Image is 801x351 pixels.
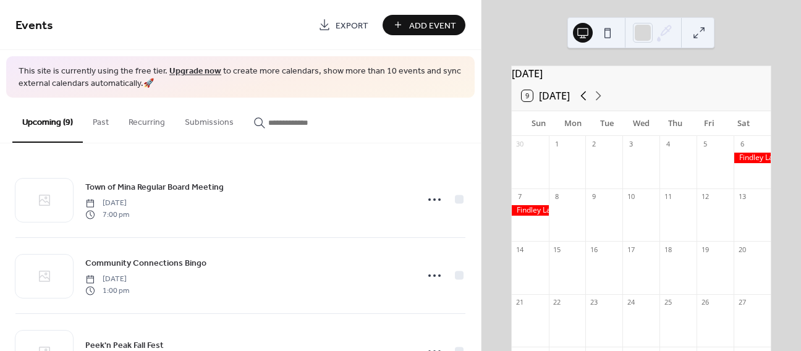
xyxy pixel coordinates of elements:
div: 24 [626,298,635,307]
div: 17 [626,245,635,254]
div: 14 [515,245,525,254]
div: 25 [663,298,672,307]
div: 2 [589,140,598,149]
div: 16 [589,245,598,254]
a: Town of Mina Regular Board Meeting [85,180,224,194]
div: 7 [515,192,525,201]
div: 26 [700,298,710,307]
div: 30 [515,140,525,149]
span: [DATE] [85,198,129,209]
div: 3 [626,140,635,149]
div: 6 [737,140,747,149]
span: This site is currently using the free tier. to create more calendars, show more than 10 events an... [19,66,462,90]
span: Export [336,19,368,32]
div: 27 [737,298,747,307]
div: [DATE] [512,66,771,81]
div: 12 [700,192,710,201]
span: Add Event [409,19,456,32]
span: 7:00 pm [85,209,129,220]
div: Sat [727,111,761,136]
div: Tue [590,111,624,136]
div: 9 [589,192,598,201]
a: Upgrade now [169,63,221,80]
a: Export [309,15,378,35]
a: Community Connections Bingo [85,256,206,270]
span: Town of Mina Regular Board Meeting [85,181,224,194]
span: [DATE] [85,274,129,285]
button: Add Event [383,15,465,35]
div: Thu [658,111,692,136]
div: 10 [626,192,635,201]
span: 1:00 pm [85,285,129,296]
div: 15 [553,245,562,254]
button: Past [83,98,119,142]
div: 11 [663,192,672,201]
div: 20 [737,245,747,254]
div: 18 [663,245,672,254]
div: 21 [515,298,525,307]
button: Submissions [175,98,244,142]
span: Community Connections Bingo [85,257,206,270]
div: Sun [522,111,556,136]
button: Upcoming (9) [12,98,83,143]
div: Mon [556,111,590,136]
span: Events [15,14,53,38]
div: 23 [589,298,598,307]
div: 13 [737,192,747,201]
div: Fri [692,111,726,136]
div: Findley Lake Christmas Through the Village [512,205,549,216]
div: 4 [663,140,672,149]
div: 19 [700,245,710,254]
div: Wed [624,111,658,136]
div: 22 [553,298,562,307]
div: Findley Lake Christmas Through the Village [734,153,771,163]
button: 9[DATE] [517,87,574,104]
div: 1 [553,140,562,149]
div: 5 [700,140,710,149]
div: 8 [553,192,562,201]
button: Recurring [119,98,175,142]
